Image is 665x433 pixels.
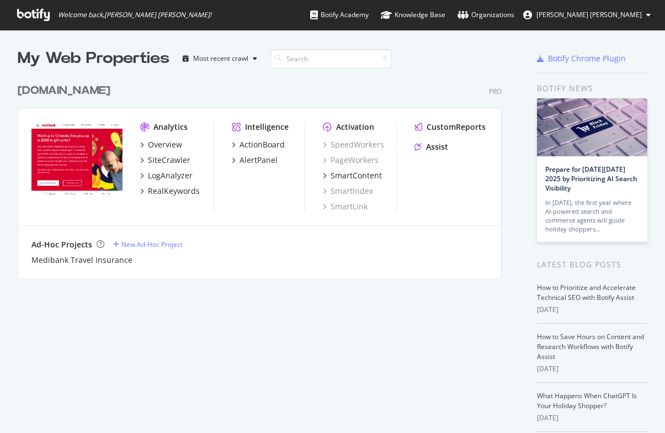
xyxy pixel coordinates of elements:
[537,332,644,361] a: How to Save Hours on Content and Research Workflows with Botify Assist
[148,139,182,150] div: Overview
[240,139,285,150] div: ActionBoard
[331,170,382,181] div: SmartContent
[537,98,647,156] img: Prepare for Black Friday 2025 by Prioritizing AI Search Visibility
[232,139,285,150] a: ActionBoard
[537,305,647,315] div: [DATE]
[31,122,123,194] img: Medibank.com.au
[548,53,626,64] div: Botify Chrome Plugin
[381,9,445,20] div: Knowledge Base
[140,139,182,150] a: Overview
[140,186,200,197] a: RealKeywords
[336,122,374,133] div: Activation
[193,55,248,62] div: Most recent crawl
[537,82,647,94] div: Botify news
[140,170,193,181] a: LogAnalyzer
[427,122,486,133] div: CustomReports
[323,155,379,166] a: PageWorkers
[58,10,211,19] span: Welcome back, [PERSON_NAME] [PERSON_NAME] !
[323,170,382,181] a: SmartContent
[537,391,637,410] a: What Happens When ChatGPT Is Your Holiday Shopper?
[323,139,384,150] a: SpeedWorkers
[240,155,278,166] div: AlertPanel
[148,170,193,181] div: LogAnalyzer
[514,6,659,24] button: [PERSON_NAME] [PERSON_NAME]
[537,364,647,374] div: [DATE]
[537,53,626,64] a: Botify Chrome Plugin
[414,122,486,133] a: CustomReports
[18,83,110,99] div: [DOMAIN_NAME]
[323,186,373,197] a: SmartIndex
[31,239,92,250] div: Ad-Hoc Projects
[537,283,636,302] a: How to Prioritize and Accelerate Technical SEO with Botify Assist
[536,10,642,19] span: Ashleigh Mabilia
[140,155,190,166] a: SiteCrawler
[148,155,190,166] div: SiteCrawler
[31,255,132,266] a: Medibank Travel Insurance
[545,198,639,234] div: In [DATE], the first year where AI-powered search and commerce agents will guide holiday shoppers…
[310,9,369,20] div: Botify Academy
[270,49,392,68] input: Search
[245,122,289,133] div: Intelligence
[457,9,514,20] div: Organizations
[426,141,448,152] div: Assist
[537,258,647,271] div: Latest Blog Posts
[18,70,510,278] div: grid
[414,141,448,152] a: Assist
[489,87,502,96] div: Pro
[113,240,183,249] a: New Ad-Hoc Project
[232,155,278,166] a: AlertPanel
[537,413,647,423] div: [DATE]
[178,50,262,67] button: Most recent crawl
[323,201,368,212] a: SmartLink
[18,83,115,99] a: [DOMAIN_NAME]
[148,186,200,197] div: RealKeywords
[121,240,183,249] div: New Ad-Hoc Project
[18,47,169,70] div: My Web Properties
[545,165,637,193] a: Prepare for [DATE][DATE] 2025 by Prioritizing AI Search Visibility
[153,122,188,133] div: Analytics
